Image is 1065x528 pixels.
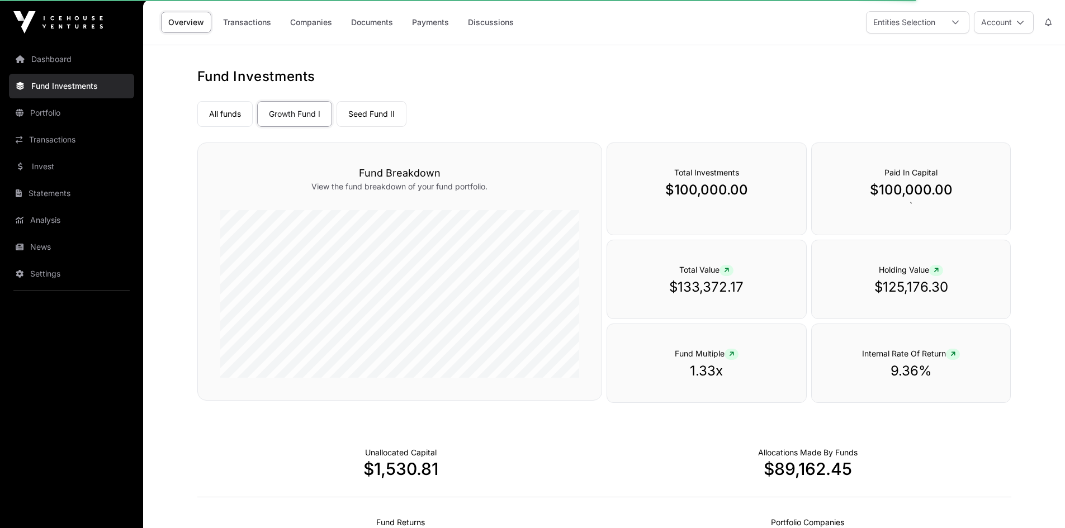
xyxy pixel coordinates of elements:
[879,265,943,274] span: Holding Value
[771,517,844,528] p: Number of Companies Deployed Into
[283,12,339,33] a: Companies
[604,459,1011,479] p: $89,162.45
[675,349,739,358] span: Fund Multiple
[629,362,784,380] p: 1.33x
[9,181,134,206] a: Statements
[9,127,134,152] a: Transactions
[9,208,134,232] a: Analysis
[834,362,988,380] p: 9.36%
[674,168,739,177] span: Total Investments
[867,12,942,33] div: Entities Selection
[629,181,784,199] p: $100,000.00
[337,101,406,127] a: Seed Fund II
[974,11,1034,34] button: Account
[216,12,278,33] a: Transactions
[344,12,400,33] a: Documents
[9,101,134,125] a: Portfolio
[257,101,332,127] a: Growth Fund I
[197,101,253,127] a: All funds
[862,349,960,358] span: Internal Rate Of Return
[9,47,134,72] a: Dashboard
[461,12,521,33] a: Discussions
[884,168,938,177] span: Paid In Capital
[9,74,134,98] a: Fund Investments
[758,447,858,458] p: Capital Deployed Into Companies
[197,68,1011,85] h1: Fund Investments
[13,11,103,34] img: Icehouse Ventures Logo
[811,142,1011,235] div: `
[161,12,211,33] a: Overview
[9,235,134,259] a: News
[365,447,437,458] p: Cash not yet allocated
[9,154,134,179] a: Invest
[629,278,784,296] p: $133,372.17
[376,517,425,528] p: Realised Returns from Funds
[834,181,988,199] p: $100,000.00
[834,278,988,296] p: $125,176.30
[9,261,134,286] a: Settings
[679,265,733,274] span: Total Value
[220,165,579,181] h3: Fund Breakdown
[1009,474,1065,528] iframe: Chat Widget
[197,459,604,479] p: $1,530.81
[405,12,456,33] a: Payments
[220,181,579,192] p: View the fund breakdown of your fund portfolio.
